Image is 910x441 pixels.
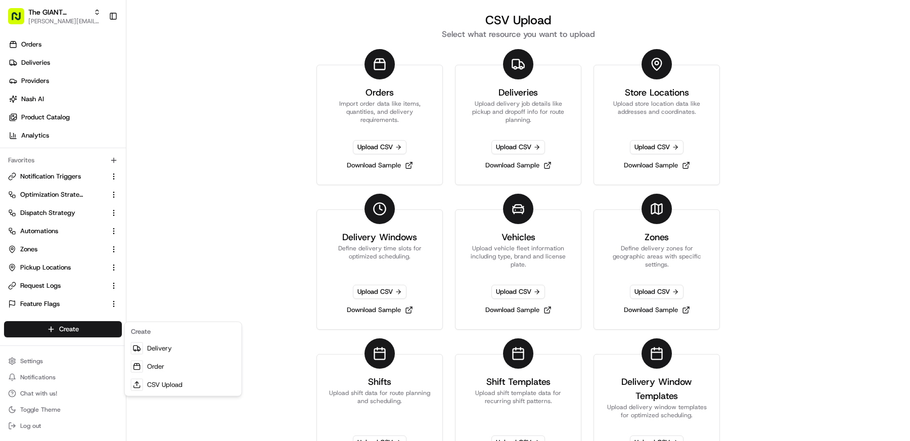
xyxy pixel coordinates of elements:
span: Orders [21,40,41,49]
a: Download Sample [620,303,694,317]
span: Optimization Strategy [20,190,84,199]
a: Download Sample [481,303,556,317]
p: Upload shift template data for recurring shift patterns. [468,389,569,419]
span: Pylon [101,250,122,258]
span: Log out [20,422,41,430]
span: Providers [21,76,49,85]
span: The GIANT Company [28,7,89,17]
p: Define delivery zones for geographic areas with specific settings. [606,244,707,269]
h2: Select what resource you want to upload [304,28,733,40]
h3: Delivery Window Templates [606,375,707,403]
img: 4037041995827_4c49e92c6e3ed2e3ec13_72.png [21,96,39,114]
img: 1736555255976-a54dd68f-1ca7-489b-9aae-adbdc363a1c4 [10,96,28,114]
p: Upload vehicle fleet information including type, brand and license plate. [468,244,569,269]
a: Delivery [127,339,240,358]
span: Settings [20,357,43,365]
p: Upload store location data like addresses and coordinates. [606,100,707,124]
h3: Delivery Windows [342,230,417,244]
a: 📗Knowledge Base [6,222,81,240]
span: [DATE] [89,156,110,164]
a: Download Sample [343,158,417,172]
span: [PERSON_NAME][EMAIL_ADDRESS][DOMAIN_NAME] [28,17,101,25]
span: Toggle Theme [20,406,61,414]
div: We're available if you need us! [45,106,139,114]
span: Dispatch Strategy [20,208,75,217]
h3: Vehicles [502,230,535,244]
h3: Deliveries [498,85,538,100]
div: Start new chat [45,96,166,106]
span: • [84,184,87,192]
h3: Zones [645,230,669,244]
span: Upload CSV [491,140,545,154]
div: 📗 [10,227,18,235]
span: Automations [20,227,58,236]
span: Upload CSV [630,285,684,299]
h3: Shifts [368,375,391,389]
span: Chat with us! [20,389,57,398]
span: Deliveries [21,58,50,67]
span: Feature Flags [20,299,60,308]
span: Request Logs [20,281,61,290]
a: Order [127,358,240,376]
button: Start new chat [172,99,184,111]
p: Upload shift data for route planning and scheduling. [329,389,430,419]
span: Zones [20,245,37,254]
a: Download Sample [481,158,556,172]
p: Import order data like items, quantities, and delivery requirements. [329,100,430,124]
span: Knowledge Base [20,226,77,236]
span: Analytics [21,131,49,140]
div: Create [127,324,240,339]
span: [DATE] [89,184,110,192]
h3: Store Locations [625,85,689,100]
button: See all [157,129,184,141]
p: Define delivery time slots for optimized scheduling. [329,244,430,269]
span: Upload CSV [491,285,545,299]
h3: Shift Templates [486,375,551,389]
div: 💻 [85,227,94,235]
span: Upload CSV [353,140,406,154]
span: [PERSON_NAME] [31,184,82,192]
span: • [84,156,87,164]
span: API Documentation [96,226,162,236]
span: Notification Triggers [20,172,81,181]
span: Product Catalog [21,113,70,122]
p: Upload delivery job details like pickup and dropoff info for route planning. [468,100,569,124]
span: [PERSON_NAME] [31,156,82,164]
img: Nash [10,10,30,30]
div: Favorites [4,152,122,168]
a: 💻API Documentation [81,222,166,240]
h1: CSV Upload [304,12,733,28]
input: Clear [26,65,167,75]
span: Create [59,325,79,334]
div: Past conversations [10,131,65,139]
img: Ami Wang [10,174,26,190]
a: Powered byPylon [71,250,122,258]
p: Welcome 👋 [10,40,184,56]
span: Pickup Locations [20,263,71,272]
a: CSV Upload [127,376,240,394]
span: Notifications [20,373,56,381]
img: Tiffany Volk [10,147,26,163]
a: Download Sample [343,303,417,317]
span: Upload CSV [630,140,684,154]
h3: Orders [366,85,394,100]
a: Download Sample [620,158,694,172]
p: Upload delivery window templates for optimized scheduling. [606,403,707,419]
span: Upload CSV [353,285,406,299]
span: Nash AI [21,95,44,104]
